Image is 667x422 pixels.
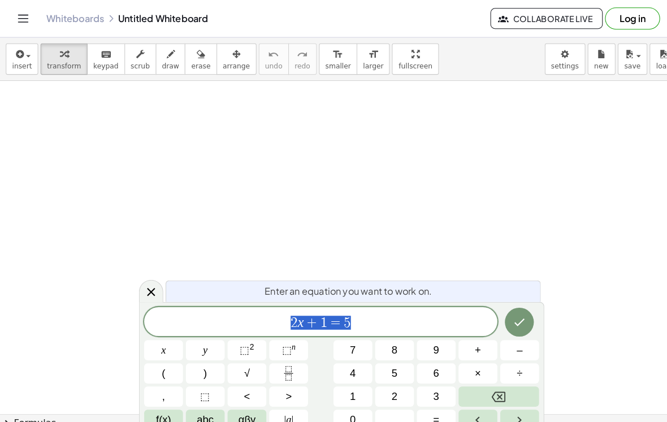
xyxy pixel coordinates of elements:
button: settings [532,42,571,73]
button: Placeholder [181,377,219,397]
span: Collaborate Live [488,13,579,23]
button: new [574,42,601,73]
span: 4 [341,357,347,372]
button: Minus [488,332,526,352]
button: insert [6,42,37,73]
span: ÷ [505,357,510,372]
span: x [158,334,162,350]
span: ( [158,357,162,372]
span: 1 [341,380,347,395]
button: 9 [407,332,445,352]
button: Toggle navigation [14,9,32,27]
span: , [158,380,161,395]
span: × [464,357,470,372]
span: ) [199,357,202,372]
span: 1 [313,308,319,322]
span: 6 [423,357,428,372]
button: Absolute value [263,400,301,420]
span: 8 [382,334,388,350]
span: larger [354,61,374,68]
button: ) [181,355,219,374]
button: undoundo [253,42,282,73]
button: fullscreen [383,42,428,73]
button: Greater than [263,377,301,397]
span: | [278,404,280,415]
span: ⬚ [234,336,244,347]
button: Superscript [263,332,301,352]
span: erase [187,61,205,68]
button: Equals [407,400,445,420]
button: save [603,42,632,73]
button: , [141,377,179,397]
i: redo [290,46,301,60]
span: keypad [91,61,116,68]
span: ⬚ [196,380,205,395]
button: Squared [222,332,260,352]
span: √ [239,357,244,372]
i: keyboard [98,46,109,60]
button: transform [40,42,85,73]
button: x [141,332,179,352]
button: Square root [222,355,260,374]
span: insert [12,61,31,68]
button: erase [180,42,211,73]
button: 5 [366,355,404,374]
button: keyboardkeypad [85,42,122,73]
span: transform [46,61,79,68]
button: 4 [326,355,363,374]
span: settings [538,61,565,68]
button: Backspace [448,377,526,397]
i: undo [262,46,272,60]
button: Left arrow [448,400,486,420]
span: 2 [382,380,388,395]
span: 3 [423,380,428,395]
button: draw [152,42,181,73]
span: 9 [423,334,428,350]
button: y [181,332,219,352]
span: redo [288,61,303,68]
span: . [384,402,387,417]
span: + [464,334,470,350]
button: ( [141,355,179,374]
a: Whiteboards [45,12,102,24]
button: Done [493,300,521,329]
span: a [278,402,287,417]
button: Plus [448,332,486,352]
button: 7 [326,332,363,352]
button: Log in [591,7,644,29]
span: 7 [341,334,347,350]
button: Greek alphabet [222,400,260,420]
span: draw [158,61,175,68]
button: Less than [222,377,260,397]
button: 2 [366,377,404,397]
span: αβγ [233,402,250,417]
button: Collaborate Live [479,8,588,28]
button: redoredo [281,42,309,73]
button: 0 [326,400,363,420]
button: format_sizelarger [348,42,380,73]
span: > [279,380,285,395]
span: – [504,334,510,350]
i: format_size [324,46,335,60]
span: 2 [284,308,291,322]
span: = [319,308,336,322]
span: fullscreen [389,61,422,68]
span: Enter an equation you want to work on. [258,278,422,291]
button: 3 [407,377,445,397]
sup: n [285,334,289,343]
span: scrub [128,61,146,68]
sup: 2 [244,334,248,343]
button: Fraction [263,355,301,374]
button: Right arrow [488,400,526,420]
button: load [634,42,661,73]
button: Times [448,355,486,374]
span: smaller [318,61,343,68]
span: 0 [341,402,347,417]
button: Alphabet [181,400,219,420]
span: arrange [218,61,244,68]
span: < [238,380,244,395]
span: | [284,404,287,415]
i: format_size [359,46,370,60]
span: new [580,61,594,68]
span: save [609,61,625,68]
